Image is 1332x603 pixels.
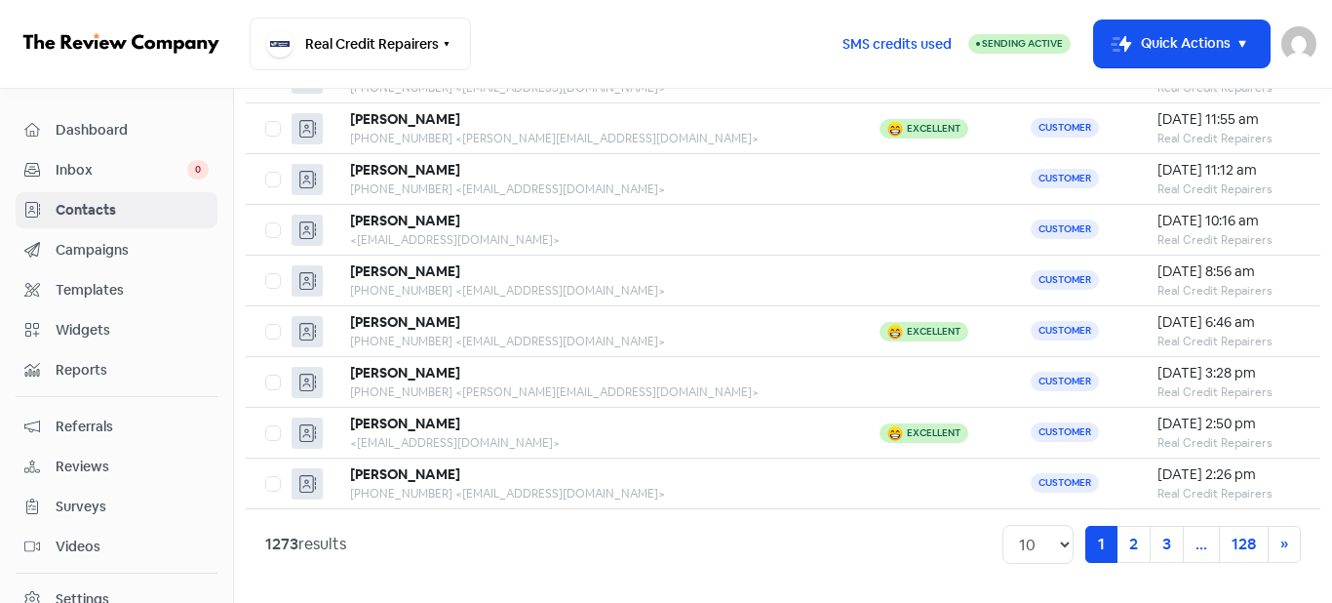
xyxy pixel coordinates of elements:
div: [DATE] 11:55 am [1157,109,1301,130]
a: 2 [1117,526,1151,563]
a: 3 [1150,526,1184,563]
a: Widgets [16,312,217,348]
div: Excellent [907,327,960,337]
span: Dashboard [56,120,209,141]
b: [PERSON_NAME] [350,161,460,179]
span: SMS credits used [842,34,952,55]
button: Real Credit Repairers [250,18,471,70]
b: [PERSON_NAME] [350,465,460,483]
span: Customer [1031,220,1099,239]
div: Real Credit Repairers [1157,282,1301,300]
span: Templates [56,280,209,301]
a: Campaigns [16,232,217,268]
div: Real Credit Repairers [1157,231,1301,249]
div: [DATE] 11:12 am [1157,160,1301,181]
div: [PHONE_NUMBER] <[PERSON_NAME][EMAIL_ADDRESS][DOMAIN_NAME]> [350,383,841,401]
b: [PERSON_NAME] [350,110,460,128]
div: [DATE] 2:26 pm [1157,464,1301,485]
span: Customer [1031,118,1099,138]
span: Contacts [56,200,209,221]
span: Videos [56,537,209,557]
a: Inbox 0 [16,152,217,188]
span: Campaigns [56,240,209,261]
a: ... [1183,526,1220,563]
a: 1 [1085,526,1117,563]
div: Real Credit Repairers [1157,130,1301,147]
div: Real Credit Repairers [1157,181,1301,198]
a: Videos [16,529,217,565]
span: Reports [56,360,209,381]
a: Surveys [16,489,217,525]
span: Customer [1031,270,1099,290]
div: [PHONE_NUMBER] <[EMAIL_ADDRESS][DOMAIN_NAME]> [350,333,841,350]
a: Templates [16,272,217,308]
div: [DATE] 6:46 am [1157,312,1301,333]
span: Referrals [56,417,209,437]
a: 128 [1219,526,1269,563]
div: [PHONE_NUMBER] <[PERSON_NAME][EMAIL_ADDRESS][DOMAIN_NAME]> [350,130,841,147]
span: Customer [1031,321,1099,341]
a: Reports [16,352,217,388]
a: Reviews [16,449,217,485]
a: Next [1268,526,1301,563]
div: <[EMAIL_ADDRESS][DOMAIN_NAME]> [350,434,841,452]
b: [PERSON_NAME] [350,262,460,280]
div: Real Credit Repairers [1157,485,1301,502]
div: [DATE] 3:28 pm [1157,363,1301,383]
div: Excellent [907,124,960,134]
div: Real Credit Repairers [1157,333,1301,350]
strong: 1273 [265,534,298,554]
span: Customer [1031,169,1099,188]
b: [PERSON_NAME] [350,364,460,382]
button: Quick Actions [1094,20,1270,67]
a: Dashboard [16,112,217,148]
div: Real Credit Repairers [1157,383,1301,401]
a: Sending Active [968,32,1071,56]
b: [PERSON_NAME] [350,415,460,432]
a: SMS credits used [826,32,968,53]
div: [PHONE_NUMBER] <[EMAIL_ADDRESS][DOMAIN_NAME]> [350,282,841,300]
div: Real Credit Repairers [1157,434,1301,452]
span: Inbox [56,160,187,181]
div: [PHONE_NUMBER] <[EMAIL_ADDRESS][DOMAIN_NAME]> [350,181,841,198]
div: results [265,533,346,556]
div: [DATE] 8:56 am [1157,261,1301,282]
img: User [1281,26,1316,61]
div: <[EMAIL_ADDRESS][DOMAIN_NAME]> [350,231,841,249]
div: [DATE] 2:50 pm [1157,414,1301,434]
span: Reviews [56,457,209,477]
span: Customer [1031,372,1099,391]
div: [PHONE_NUMBER] <[EMAIL_ADDRESS][DOMAIN_NAME]> [350,485,841,502]
span: Customer [1031,473,1099,493]
span: 0 [187,160,209,180]
span: » [1280,534,1288,554]
div: Excellent [907,428,960,438]
div: [DATE] 10:16 am [1157,211,1301,231]
span: Widgets [56,320,209,341]
span: Customer [1031,422,1099,442]
b: [PERSON_NAME] [350,313,460,331]
b: [PERSON_NAME] [350,212,460,229]
span: Surveys [56,497,209,517]
a: Referrals [16,409,217,445]
a: Contacts [16,192,217,228]
span: Sending Active [982,37,1063,50]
